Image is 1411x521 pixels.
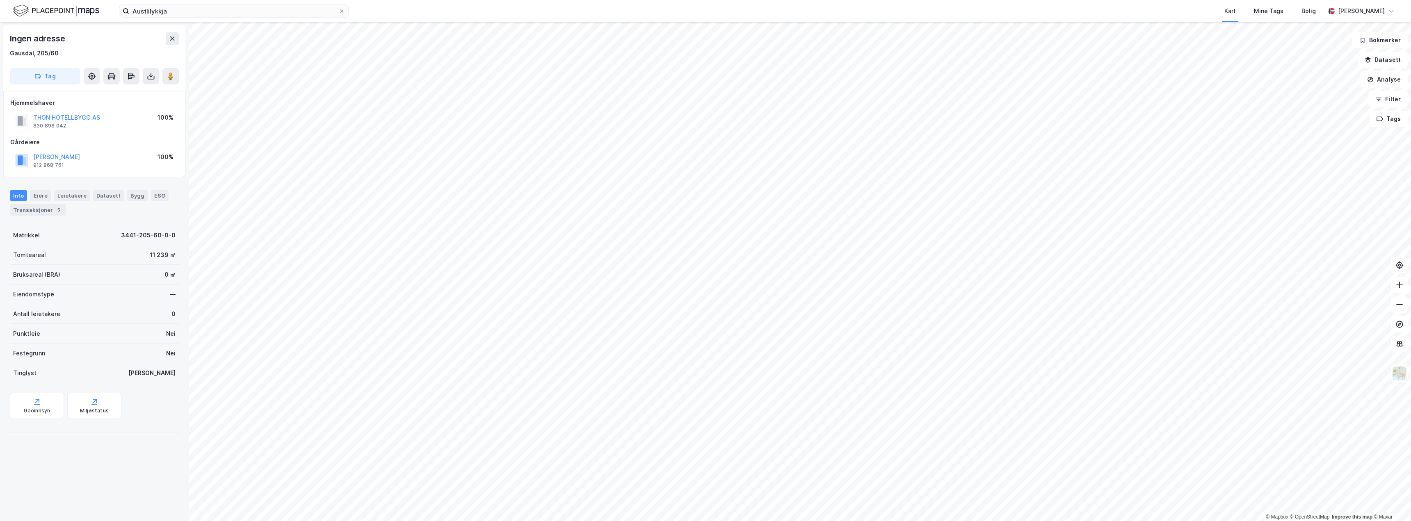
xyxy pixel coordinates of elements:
[1332,514,1372,520] a: Improve this map
[1368,91,1408,107] button: Filter
[150,250,176,260] div: 11 239 ㎡
[13,309,60,319] div: Antall leietakere
[121,230,176,240] div: 3441-205-60-0-0
[1301,6,1316,16] div: Bolig
[13,230,40,240] div: Matrikkel
[158,152,174,162] div: 100%
[1370,482,1411,521] iframe: Chat Widget
[127,190,148,201] div: Bygg
[10,204,66,216] div: Transaksjoner
[1360,71,1408,88] button: Analyse
[128,368,176,378] div: [PERSON_NAME]
[1370,111,1408,127] button: Tags
[151,190,169,201] div: ESG
[129,5,338,17] input: Søk på adresse, matrikkel, gårdeiere, leietakere eller personer
[10,32,66,45] div: Ingen adresse
[10,48,59,58] div: Gausdal, 205/60
[164,270,176,280] div: 0 ㎡
[166,329,176,339] div: Nei
[33,162,64,168] div: 912 868 761
[1266,514,1288,520] a: Mapbox
[1254,6,1283,16] div: Mine Tags
[1290,514,1330,520] a: OpenStreetMap
[80,407,109,414] div: Miljøstatus
[10,137,178,147] div: Gårdeiere
[13,270,60,280] div: Bruksareal (BRA)
[13,348,45,358] div: Festegrunn
[13,329,40,339] div: Punktleie
[30,190,51,201] div: Eiere
[13,289,54,299] div: Eiendomstype
[13,4,99,18] img: logo.f888ab2527a4732fd821a326f86c7f29.svg
[1352,32,1408,48] button: Bokmerker
[54,190,90,201] div: Leietakere
[33,123,66,129] div: 830 898 042
[1358,52,1408,68] button: Datasett
[1224,6,1236,16] div: Kart
[1338,6,1385,16] div: [PERSON_NAME]
[10,68,80,84] button: Tag
[10,98,178,108] div: Hjemmelshaver
[93,190,124,201] div: Datasett
[10,190,27,201] div: Info
[166,348,176,358] div: Nei
[13,368,37,378] div: Tinglyst
[171,309,176,319] div: 0
[55,206,63,214] div: 5
[1392,366,1407,381] img: Z
[158,113,174,123] div: 100%
[170,289,176,299] div: —
[13,250,46,260] div: Tomteareal
[1370,482,1411,521] div: Kontrollprogram for chat
[24,407,50,414] div: Geoinnsyn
